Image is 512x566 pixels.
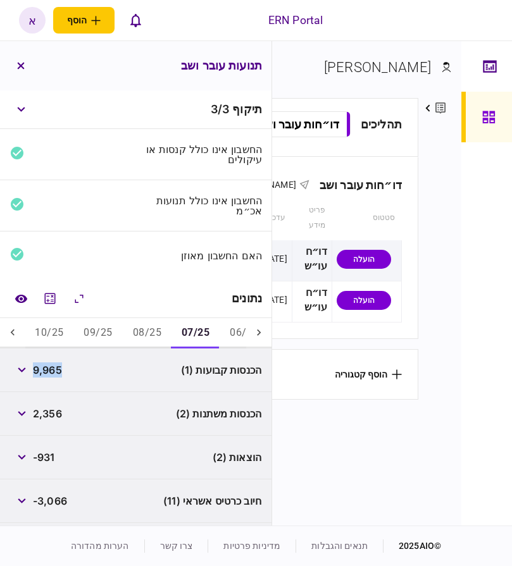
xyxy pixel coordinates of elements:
button: א [19,7,46,34]
button: הוסף קטגוריה [335,369,402,379]
button: 08/25 [123,318,172,348]
button: 10/25 [25,318,73,348]
a: השוואה למסמך [9,287,32,310]
span: 3 / 3 [211,102,229,116]
div: דו״ח עו״ש [297,245,327,274]
div: החשבון אינו כולל קנסות או עיקולים [141,144,263,164]
span: 2,356 [33,406,62,421]
h3: תנועות עובר ושב [181,60,262,71]
a: צרו קשר [160,541,193,551]
div: הועלה [337,291,391,310]
button: 07/25 [172,318,220,348]
button: מחשבון [39,287,61,310]
div: [DATE] [261,293,287,306]
a: תנאים והגבלות [311,541,368,551]
button: פתח רשימת התראות [122,7,149,34]
div: הועלה [337,250,391,269]
div: החשבון אינו כולל תנועות אכ״מ [141,195,263,216]
div: דו״ח עו״ש [297,286,327,315]
th: פריט מידע [292,196,332,240]
button: 06/25 [220,318,268,348]
div: דו״חות עובר ושב [309,178,402,192]
button: פתח תפריט להוספת לקוח [53,7,115,34]
span: הוצאות (2) [213,450,261,465]
a: מדיניות פרטיות [223,541,280,551]
div: תהליכים [361,116,402,133]
span: -931 [33,450,55,465]
button: 09/25 [73,318,122,348]
div: האם החשבון מאוזן [141,250,263,261]
div: [PERSON_NAME] [324,57,431,78]
a: הערות מהדורה [71,541,129,551]
div: ERN Portal [268,12,323,28]
span: חיוב כרטיס אשראי (11) [163,493,261,508]
div: © 2025 AIO [383,539,441,553]
div: [DATE] [261,252,287,265]
span: הכנסות משתנות (2) [176,406,261,421]
span: 9,965 [33,362,62,378]
div: נתונים [232,292,262,305]
th: סטטוס [332,196,401,240]
span: הכנסות קבועות (1) [181,362,261,378]
span: -3,066 [33,493,67,508]
button: הרחב\כווץ הכל [68,287,91,310]
span: תיקוף [232,102,262,116]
